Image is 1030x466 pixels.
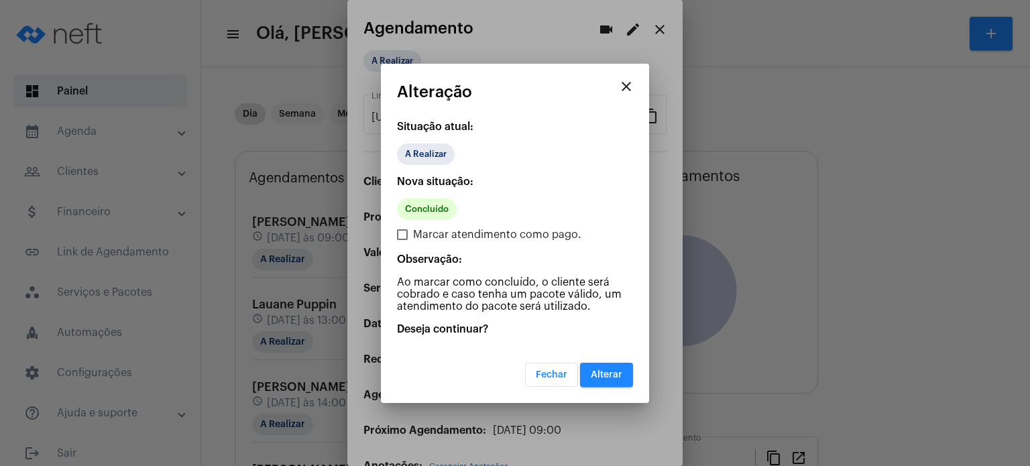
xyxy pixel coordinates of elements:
[397,323,633,335] p: Deseja continuar?
[397,198,457,220] mat-chip: Concluído
[397,83,472,101] span: Alteração
[397,253,633,266] p: Observação:
[580,363,633,387] button: Alterar
[525,363,578,387] button: Fechar
[397,143,455,165] mat-chip: A Realizar
[397,121,633,133] p: Situação atual:
[536,370,567,380] span: Fechar
[413,227,581,243] span: Marcar atendimento como pago.
[618,78,634,95] mat-icon: close
[591,370,622,380] span: Alterar
[397,276,633,312] p: Ao marcar como concluído, o cliente será cobrado e caso tenha um pacote válido, um atendimento do...
[397,176,633,188] p: Nova situação:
